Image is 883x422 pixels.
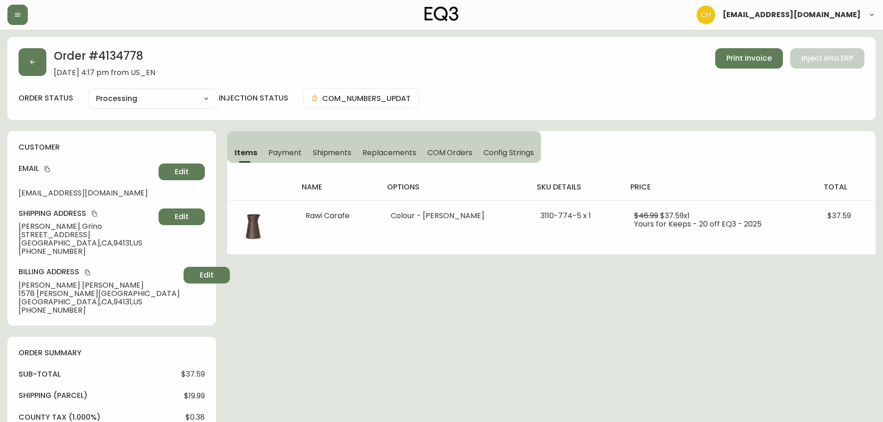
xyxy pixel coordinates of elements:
label: order status [19,93,73,103]
img: 1a3616ea-1e85-43fe-b82c-f9953eb8456b.jpg [238,212,268,241]
span: Edit [175,212,189,222]
span: [GEOGRAPHIC_DATA] , CA , 94131 , US [19,298,180,306]
img: 6288462cea190ebb98a2c2f3c744dd7e [697,6,715,24]
span: [PHONE_NUMBER] [19,306,180,315]
h4: options [387,182,522,192]
span: Edit [175,167,189,177]
span: Replacements [362,148,416,157]
button: copy [43,164,52,174]
span: Items [235,148,257,157]
h4: injection status [219,93,288,103]
span: [PHONE_NUMBER] [19,247,155,256]
span: $19.99 [184,392,205,400]
h4: order summary [19,348,205,358]
button: copy [83,268,92,277]
span: Config Strings [483,148,534,157]
span: COM Orders [427,148,473,157]
span: [DATE] 4:17 pm from US_EN [54,69,155,77]
span: $37.59 x 1 [660,210,690,221]
span: $46.99 [634,210,658,221]
h4: sku details [537,182,616,192]
span: 1578 [PERSON_NAME][GEOGRAPHIC_DATA] [19,290,180,298]
span: [EMAIL_ADDRESS][DOMAIN_NAME] [19,189,155,197]
span: [PERSON_NAME] [PERSON_NAME] [19,281,180,290]
span: [STREET_ADDRESS] [19,231,155,239]
span: $37.59 [827,210,851,221]
span: Rawi Carafe [305,210,349,221]
h4: Billing Address [19,267,180,277]
h4: Shipping ( Parcel ) [19,391,88,401]
h2: Order # 4134778 [54,48,155,69]
span: [PERSON_NAME] Grino [19,222,155,231]
h4: price [630,182,809,192]
li: Colour - [PERSON_NAME] [391,212,518,220]
h4: sub-total [19,369,61,379]
span: $0.38 [185,413,205,422]
img: logo [425,6,459,21]
span: 3110-774-5 x 1 [540,210,591,221]
h4: name [302,182,373,192]
span: Edit [200,270,214,280]
button: Print Invoice [715,48,783,69]
span: [EMAIL_ADDRESS][DOMAIN_NAME] [723,11,861,19]
button: Edit [184,267,230,283]
button: copy [90,209,99,218]
h4: customer [19,142,205,152]
button: Edit [159,164,205,180]
button: Edit [159,208,205,225]
span: Shipments [313,148,352,157]
h4: total [824,182,868,192]
h4: Shipping Address [19,208,155,219]
span: Print Invoice [726,53,772,63]
span: Payment [268,148,302,157]
span: [GEOGRAPHIC_DATA] , CA , 94131 , US [19,239,155,247]
span: $37.59 [181,370,205,378]
h4: Email [19,164,155,174]
span: Yours for Keeps - 20 off EQ3 - 2025 [634,219,762,229]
